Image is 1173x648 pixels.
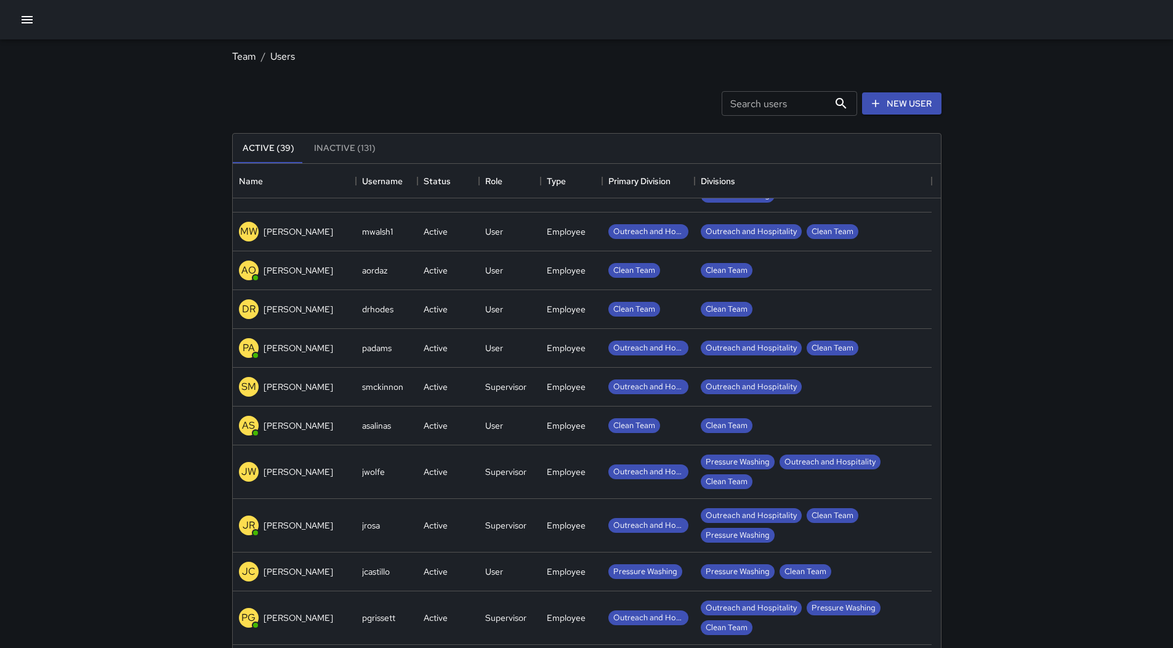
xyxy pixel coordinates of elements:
[780,456,881,468] span: Outreach and Hospitality
[701,342,802,354] span: Outreach and Hospitality
[233,134,304,163] button: Active (39)
[243,341,255,355] p: PA
[424,342,448,354] div: Active
[424,381,448,393] div: Active
[701,622,752,634] span: Clean Team
[701,510,802,522] span: Outreach and Hospitality
[547,225,586,238] div: Employee
[608,381,688,393] span: Outreach and Hospitality
[485,381,526,393] div: Supervisor
[239,164,263,198] div: Name
[485,466,526,478] div: Supervisor
[608,520,688,532] span: Outreach and Hospitality
[608,226,688,238] span: Outreach and Hospitality
[485,565,503,578] div: User
[356,164,417,198] div: Username
[424,466,448,478] div: Active
[862,92,941,115] a: New User
[479,164,541,198] div: Role
[424,612,448,624] div: Active
[362,264,387,277] div: aordaz
[242,302,256,317] p: DR
[485,303,503,315] div: User
[485,519,526,532] div: Supervisor
[608,342,688,354] span: Outreach and Hospitality
[701,381,802,393] span: Outreach and Hospitality
[270,50,295,63] a: Users
[424,519,448,532] div: Active
[304,134,385,163] button: Inactive (131)
[701,530,775,541] span: Pressure Washing
[547,419,586,432] div: Employee
[701,566,775,578] span: Pressure Washing
[547,164,566,198] div: Type
[362,466,385,478] div: jwolfe
[424,565,448,578] div: Active
[424,225,448,238] div: Active
[264,225,333,238] p: [PERSON_NAME]
[424,303,448,315] div: Active
[241,379,256,394] p: SM
[241,610,256,625] p: PG
[362,164,403,198] div: Username
[362,565,390,578] div: jcastillo
[701,456,775,468] span: Pressure Washing
[485,419,503,432] div: User
[485,225,503,238] div: User
[264,565,333,578] p: [PERSON_NAME]
[362,519,380,532] div: jrosa
[264,519,333,532] p: [PERSON_NAME]
[261,49,265,64] li: /
[608,466,688,478] span: Outreach and Hospitality
[547,303,586,315] div: Employee
[264,419,333,432] p: [PERSON_NAME]
[241,263,256,278] p: AO
[547,342,586,354] div: Employee
[362,612,395,624] div: pgrissett
[701,420,752,432] span: Clean Team
[701,265,752,277] span: Clean Team
[608,164,671,198] div: Primary Division
[608,566,682,578] span: Pressure Washing
[485,264,503,277] div: User
[485,164,502,198] div: Role
[362,225,393,238] div: mwalsh1
[242,564,256,579] p: JC
[608,265,660,277] span: Clean Team
[780,566,831,578] span: Clean Team
[547,519,586,532] div: Employee
[485,612,526,624] div: Supervisor
[264,342,333,354] p: [PERSON_NAME]
[240,224,257,239] p: MW
[362,303,393,315] div: drhodes
[485,342,503,354] div: User
[608,420,660,432] span: Clean Team
[541,164,602,198] div: Type
[701,476,752,488] span: Clean Team
[264,303,333,315] p: [PERSON_NAME]
[547,264,586,277] div: Employee
[602,164,695,198] div: Primary Division
[695,164,932,198] div: Divisions
[362,419,391,432] div: asalinas
[264,466,333,478] p: [PERSON_NAME]
[807,510,858,522] span: Clean Team
[241,464,256,479] p: JW
[424,264,448,277] div: Active
[807,226,858,238] span: Clean Team
[264,264,333,277] p: [PERSON_NAME]
[547,565,586,578] div: Employee
[424,419,448,432] div: Active
[417,164,479,198] div: Status
[264,381,333,393] p: [PERSON_NAME]
[232,50,256,63] a: Team
[701,226,802,238] span: Outreach and Hospitality
[701,304,752,315] span: Clean Team
[608,612,688,624] span: Outreach and Hospitality
[424,164,451,198] div: Status
[547,381,586,393] div: Employee
[701,602,802,614] span: Outreach and Hospitality
[807,602,881,614] span: Pressure Washing
[547,466,586,478] div: Employee
[807,342,858,354] span: Clean Team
